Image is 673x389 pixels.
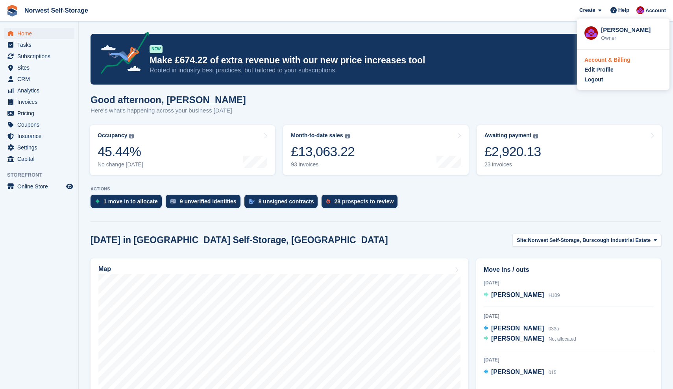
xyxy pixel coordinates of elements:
a: menu [4,153,74,164]
img: contract_signature_icon-13c848040528278c33f63329250d36e43548de30e8caae1d1a13099fd9432cc5.svg [249,199,255,204]
a: menu [4,142,74,153]
a: menu [4,96,74,107]
h1: Good afternoon, [PERSON_NAME] [91,94,246,105]
div: Account & Billing [584,56,630,64]
p: ACTIONS [91,186,661,192]
p: Make £674.22 of extra revenue with our new price increases tool [150,55,592,66]
div: NEW [150,45,163,53]
h2: Move ins / outs [484,265,654,275]
span: Tasks [17,39,65,50]
img: verify_identity-adf6edd0f0f0b5bbfe63781bf79b02c33cf7c696d77639b501bdc392416b5a36.svg [170,199,176,204]
a: [PERSON_NAME] H109 [484,290,560,301]
span: H109 [549,293,560,298]
span: 033a [549,326,559,332]
div: 9 unverified identities [180,198,237,205]
div: Month-to-date sales [291,132,343,139]
span: Norwest Self-Storage, Burscough Industrial Estate [528,236,651,244]
span: Coupons [17,119,65,130]
a: Awaiting payment £2,920.13 23 invoices [477,125,662,175]
a: menu [4,51,74,62]
a: menu [4,62,74,73]
div: Logout [584,76,603,84]
img: icon-info-grey-7440780725fd019a000dd9b08b2336e03edf1995a4989e88bcd33f0948082b44.svg [533,134,538,138]
span: Invoices [17,96,65,107]
a: [PERSON_NAME] Not allocated [484,334,576,344]
img: icon-info-grey-7440780725fd019a000dd9b08b2336e03edf1995a4989e88bcd33f0948082b44.svg [345,134,350,138]
span: Subscriptions [17,51,65,62]
div: [DATE] [484,279,654,286]
span: Create [579,6,595,14]
a: menu [4,85,74,96]
div: 1 move in to allocate [104,198,158,205]
a: Edit Profile [584,66,662,74]
span: Not allocated [549,336,576,342]
div: Owner [601,34,662,42]
a: menu [4,28,74,39]
div: 93 invoices [291,161,355,168]
img: move_ins_to_allocate_icon-fdf77a2bb77ea45bf5b3d319d69a93e2d87916cf1d5bf7949dd705db3b84f3ca.svg [95,199,100,204]
div: 23 invoices [484,161,541,168]
div: £13,063.22 [291,144,355,160]
h2: [DATE] in [GEOGRAPHIC_DATA] Self-Storage, [GEOGRAPHIC_DATA] [91,235,388,245]
button: Site: Norwest Self-Storage, Burscough Industrial Estate [512,234,661,247]
span: Insurance [17,131,65,142]
div: [PERSON_NAME] [601,26,662,33]
span: [PERSON_NAME] [491,335,544,342]
span: 015 [549,370,557,375]
div: Edit Profile [584,66,614,74]
a: Preview store [65,182,74,191]
div: Awaiting payment [484,132,532,139]
span: [PERSON_NAME] [491,291,544,298]
img: prospect-51fa495bee0391a8d652442698ab0144808aea92771e9ea1ae160a38d050c398.svg [326,199,330,204]
span: Storefront [7,171,78,179]
a: [PERSON_NAME] 033a [484,324,559,334]
a: menu [4,181,74,192]
a: 9 unverified identities [166,195,244,212]
span: Pricing [17,108,65,119]
a: menu [4,39,74,50]
a: menu [4,131,74,142]
p: Here's what's happening across your business [DATE] [91,106,246,115]
span: Sites [17,62,65,73]
span: [PERSON_NAME] [491,369,544,375]
span: Analytics [17,85,65,96]
div: [DATE] [484,356,654,363]
img: price-adjustments-announcement-icon-8257ccfd72463d97f412b2fc003d46551f7dbcb40ab6d574587a9cd5c0d94... [94,32,149,77]
a: Logout [584,76,662,84]
a: 8 unsigned contracts [244,195,322,212]
a: menu [4,119,74,130]
a: menu [4,108,74,119]
a: Norwest Self-Storage [21,4,91,17]
a: menu [4,74,74,85]
div: Occupancy [98,132,127,139]
div: £2,920.13 [484,144,541,160]
h2: Map [98,265,111,273]
div: [DATE] [484,313,654,320]
img: icon-info-grey-7440780725fd019a000dd9b08b2336e03edf1995a4989e88bcd33f0948082b44.svg [129,134,134,138]
span: Capital [17,153,65,164]
span: Home [17,28,65,39]
span: Help [618,6,629,14]
div: 28 prospects to review [334,198,394,205]
span: Settings [17,142,65,153]
a: 28 prospects to review [322,195,401,212]
span: Account [645,7,666,15]
div: 8 unsigned contracts [259,198,314,205]
a: Account & Billing [584,56,662,64]
span: Site: [517,236,528,244]
a: [PERSON_NAME] 015 [484,367,557,378]
span: [PERSON_NAME] [491,325,544,332]
div: No change [DATE] [98,161,143,168]
img: Daniel Grensinger [584,26,598,40]
span: Online Store [17,181,65,192]
img: stora-icon-8386f47178a22dfd0bd8f6a31ec36ba5ce8667c1dd55bd0f319d3a0aa187defe.svg [6,5,18,17]
a: Occupancy 45.44% No change [DATE] [90,125,275,175]
p: Rooted in industry best practices, but tailored to your subscriptions. [150,66,592,75]
div: 45.44% [98,144,143,160]
a: Month-to-date sales £13,063.22 93 invoices [283,125,468,175]
img: Daniel Grensinger [636,6,644,14]
span: CRM [17,74,65,85]
a: 1 move in to allocate [91,195,166,212]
